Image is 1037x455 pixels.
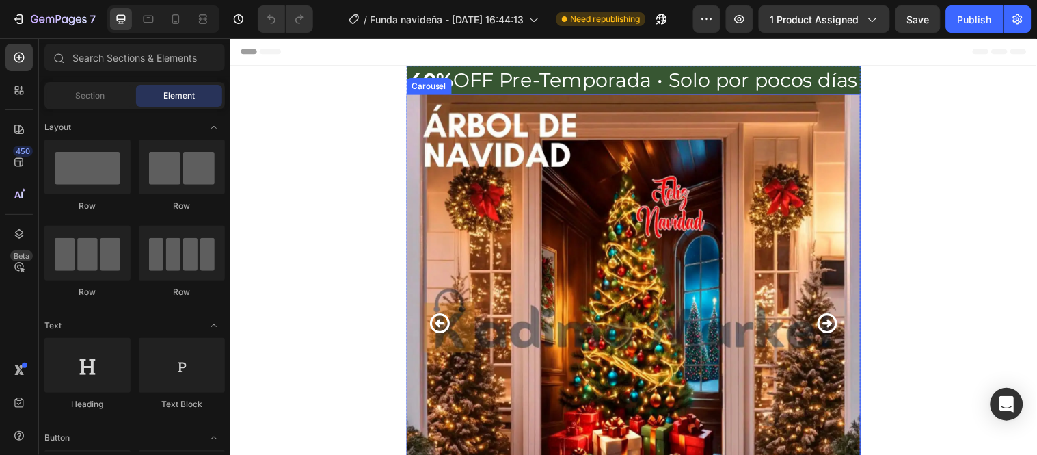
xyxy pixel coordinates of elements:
span: Need republishing [570,13,640,25]
button: Save [895,5,941,33]
div: Undo/Redo [258,5,313,33]
button: 7 [5,5,102,33]
div: 450 [13,146,33,157]
div: Row [139,286,225,298]
div: Heading [44,398,131,411]
span: Funda navideña - [DATE] 16:44:13 [370,12,524,27]
button: Publish [946,5,1004,33]
div: Beta [10,250,33,261]
p: 7 [90,11,96,27]
span: Section [76,90,105,102]
span: Element [163,90,195,102]
span: Toggle open [203,427,225,449]
button: Carousel Next Arrow [584,267,630,313]
span: Toggle open [203,315,225,337]
input: Search Sections & Elements [44,44,225,71]
div: Row [139,200,225,212]
span: Button [44,432,70,444]
div: Row [44,286,131,298]
span: / [364,12,367,27]
span: Save [907,14,930,25]
span: 1 product assigned [770,12,859,27]
div: Row [44,200,131,212]
div: Text Block [139,398,225,411]
div: Open Intercom Messenger [991,388,1023,421]
span: Layout [44,121,71,133]
span: Text [44,320,62,332]
div: Carousel [183,42,223,55]
div: Publish [958,12,992,27]
button: 1 product assigned [759,5,890,33]
span: Toggle open [203,116,225,138]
